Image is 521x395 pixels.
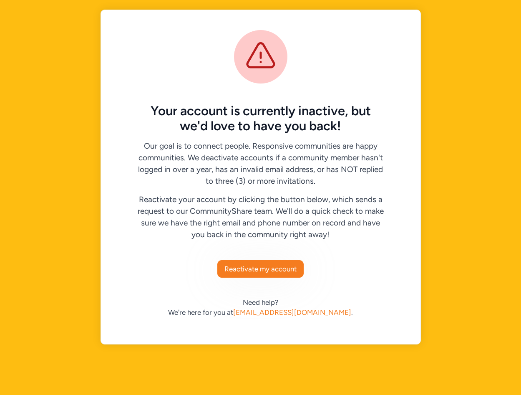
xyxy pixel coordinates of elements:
h5: Your account is currently inactive, but we'd love to have you back! [141,104,381,134]
button: Reactivate my account [217,260,304,278]
div: Our goal is to connect people. Responsive communities are happy communities. We deactivate accoun... [134,140,387,187]
div: We're here for you at . [168,307,353,317]
div: Need help? [168,297,353,307]
div: Reactivate your account by clicking the button below, which sends a request to our CommunityShare... [134,194,387,241]
span: Reactivate my account [224,264,297,274]
a: [EMAIL_ADDRESS][DOMAIN_NAME] [233,308,351,317]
